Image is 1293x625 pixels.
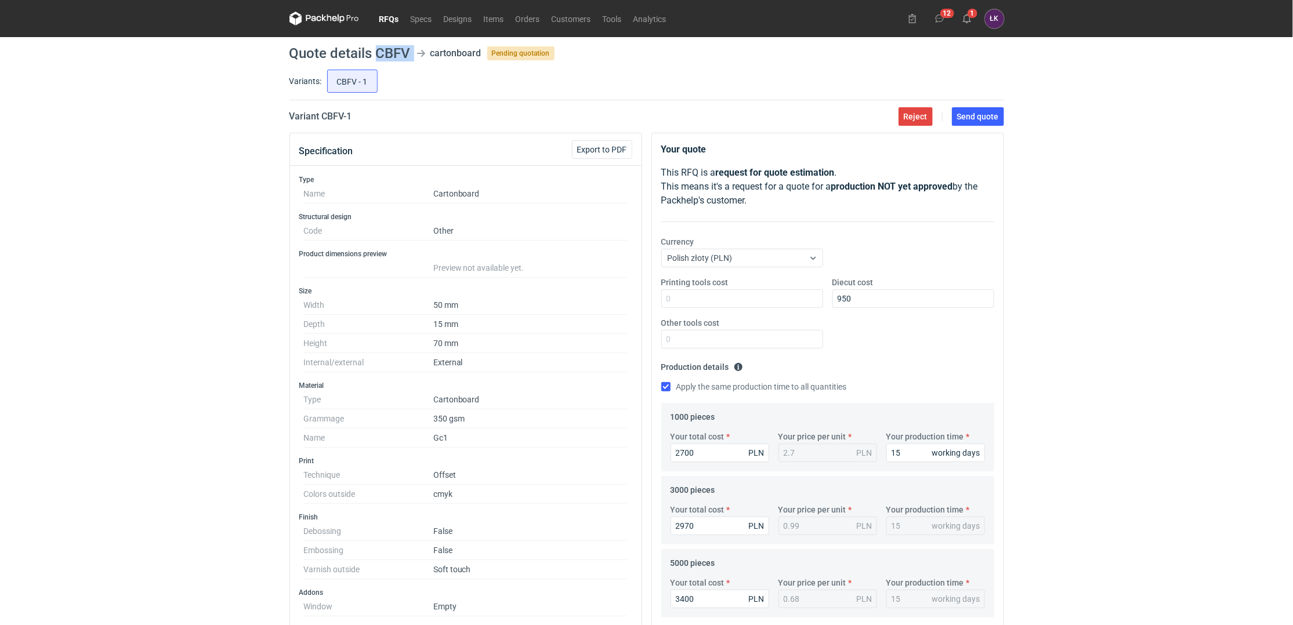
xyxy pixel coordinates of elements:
[661,358,743,372] legend: Production details
[289,75,322,87] label: Variants:
[716,167,835,178] strong: request for quote estimation
[628,12,672,26] a: Analytics
[433,221,628,241] dd: Other
[546,12,597,26] a: Customers
[831,181,953,192] strong: production NOT yet approved
[304,296,433,315] dt: Width
[304,184,433,204] dt: Name
[510,12,546,26] a: Orders
[832,277,874,288] label: Diecut cost
[299,456,632,466] h3: Print
[661,381,847,393] label: Apply the same production time to all quantities
[671,554,715,568] legend: 5000 pieces
[778,431,846,442] label: Your price per unit
[661,166,994,208] p: This RFQ is a . This means it's a request for a quote for a by the Packhelp's customer.
[433,522,628,541] dd: False
[671,577,725,588] label: Your total cost
[899,107,933,126] button: Reject
[433,466,628,485] dd: Offset
[299,175,632,184] h3: Type
[668,253,733,263] span: Polish złoty (PLN)
[289,46,411,60] h1: Quote details CBFV
[857,447,872,459] div: PLN
[304,221,433,241] dt: Code
[778,577,846,588] label: Your price per unit
[433,353,628,372] dd: External
[932,447,980,459] div: working days
[857,593,872,605] div: PLN
[749,593,765,605] div: PLN
[749,447,765,459] div: PLN
[749,520,765,532] div: PLN
[671,481,715,495] legend: 3000 pieces
[299,588,632,597] h3: Addons
[487,46,555,60] span: Pending quotation
[299,212,632,221] h3: Structural design
[958,9,976,28] button: 1
[904,112,928,121] span: Reject
[832,289,994,308] input: 0
[327,70,378,93] label: CBFV - 1
[433,390,628,409] dd: Cartonboard
[304,428,433,448] dt: Name
[857,520,872,532] div: PLN
[438,12,478,26] a: Designs
[572,140,632,159] button: Export to PDF
[957,112,999,121] span: Send quote
[433,315,628,334] dd: 15 mm
[304,466,433,485] dt: Technique
[985,9,1004,28] button: ŁK
[430,46,481,60] div: cartonboard
[304,353,433,372] dt: Internal/external
[932,593,980,605] div: working days
[478,12,510,26] a: Items
[661,289,823,308] input: 0
[661,277,729,288] label: Printing tools cost
[433,597,628,616] dd: Empty
[304,522,433,541] dt: Debossing
[304,485,433,504] dt: Colors outside
[299,249,632,259] h3: Product dimensions preview
[671,444,769,462] input: 0
[433,334,628,353] dd: 70 mm
[304,390,433,409] dt: Type
[304,315,433,334] dt: Depth
[433,541,628,560] dd: False
[778,504,846,515] label: Your price per unit
[433,184,628,204] dd: Cartonboard
[985,9,1004,28] div: Łukasz Kowalski
[299,137,353,165] button: Specification
[299,513,632,522] h3: Finish
[304,334,433,353] dt: Height
[952,107,1004,126] button: Send quote
[930,9,949,28] button: 12
[304,597,433,616] dt: Window
[304,560,433,579] dt: Varnish outside
[661,330,823,348] input: 0
[577,146,627,154] span: Export to PDF
[671,504,725,515] label: Your total cost
[433,296,628,315] dd: 50 mm
[433,560,628,579] dd: Soft touch
[886,431,964,442] label: Your production time
[304,409,433,428] dt: Grammage
[597,12,628,26] a: Tools
[661,236,694,248] label: Currency
[289,110,352,123] h2: Variant CBFV - 1
[299,286,632,296] h3: Size
[671,408,715,421] legend: 1000 pieces
[433,263,524,272] span: Preview not available yet.
[932,520,980,532] div: working days
[433,428,628,448] dd: Gc1
[886,444,985,462] input: 0
[661,317,720,329] label: Other tools cost
[886,577,964,588] label: Your production time
[405,12,438,26] a: Specs
[289,12,359,26] svg: Packhelp Pro
[886,504,964,515] label: Your production time
[661,144,707,155] strong: Your quote
[299,381,632,390] h3: Material
[671,431,725,442] label: Your total cost
[304,541,433,560] dt: Embossing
